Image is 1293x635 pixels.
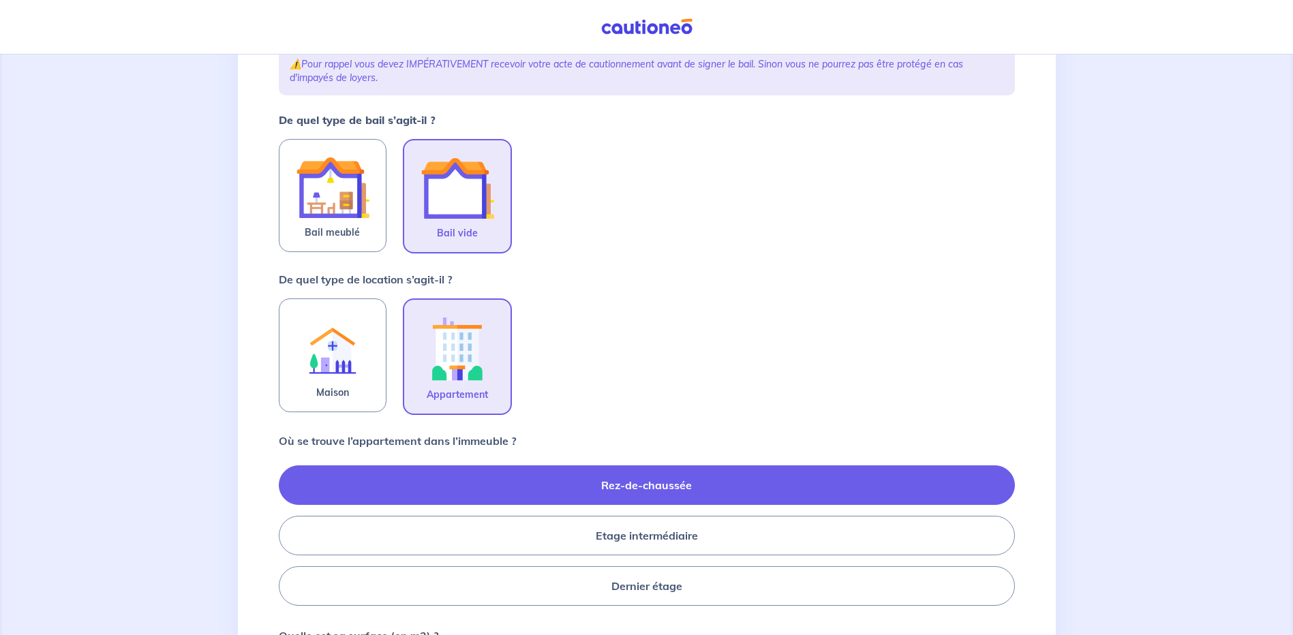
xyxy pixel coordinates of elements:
img: illu_apartment.svg [421,311,494,386]
p: ⚠️ [290,57,1004,84]
span: Bail vide [437,225,478,241]
label: Etage intermédiaire [279,516,1015,555]
span: Maison [316,384,349,401]
p: De quel type de location s’agit-il ? [279,271,452,288]
label: Rez-de-chaussée [279,465,1015,505]
img: illu_rent.svg [296,310,369,384]
span: Appartement [427,386,488,403]
img: illu_empty_lease.svg [421,151,494,225]
em: Pour rappel vous devez IMPÉRATIVEMENT recevoir votre acte de cautionnement avant de signer le bai... [290,58,963,84]
img: illu_furnished_lease.svg [296,151,369,224]
label: Dernier étage [279,566,1015,606]
p: Où se trouve l’appartement dans l’immeuble ? [279,433,516,449]
span: Bail meublé [305,224,360,241]
img: Cautioneo [596,18,698,35]
strong: De quel type de bail s’agit-il ? [279,113,436,127]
